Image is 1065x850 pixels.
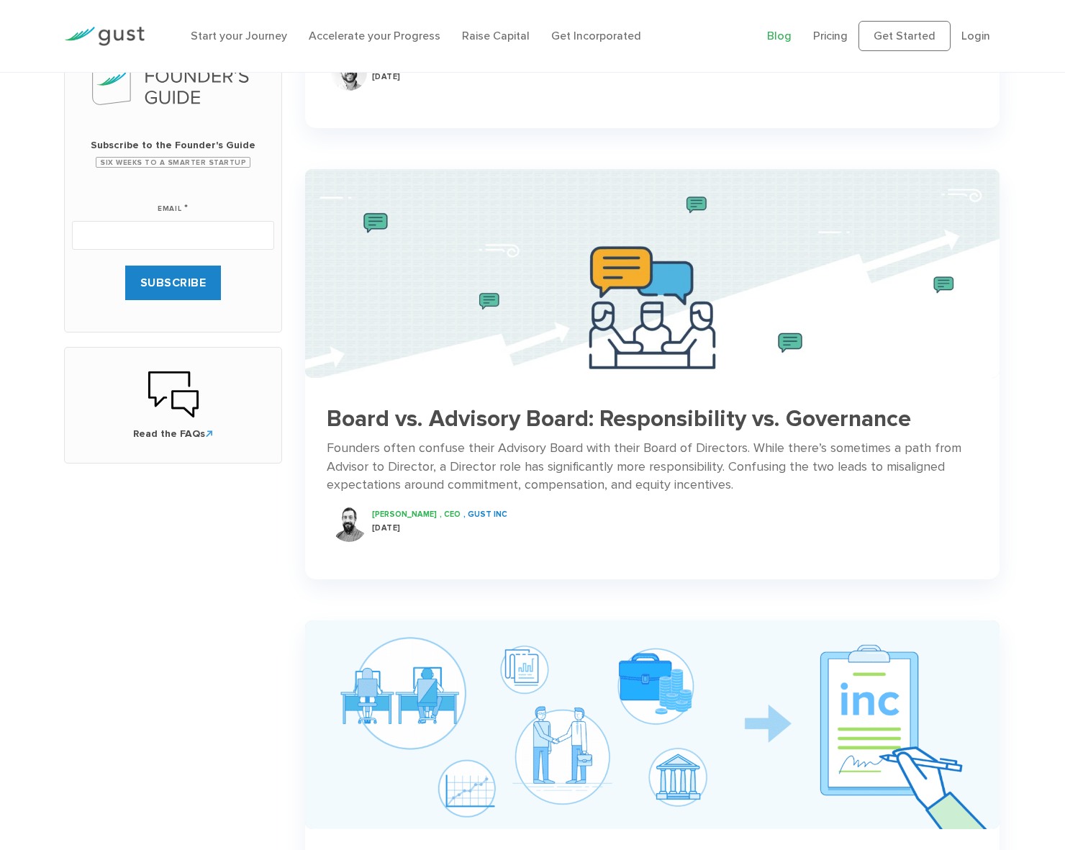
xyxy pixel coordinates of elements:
img: Best Practices for a Successful Startup Advisory Board [305,169,1000,378]
a: Best Practices for a Successful Startup Advisory Board Board vs. Advisory Board: Responsibility v... [305,169,1000,556]
a: Blog [767,29,792,42]
img: Peter Swan [331,506,367,542]
img: Gust Logo [64,27,145,46]
input: SUBSCRIBE [125,266,222,300]
span: , Gust INC [463,510,507,519]
a: Login [961,29,990,42]
h3: Board vs. Advisory Board: Responsibility vs. Governance [327,407,978,432]
img: When Should I Incorporate My Startup Hero 301480c048046d1d2ab1718b93bdbbf8437e0fe2d1028a72363781e... [305,620,1000,829]
a: Accelerate your Progress [309,29,440,42]
img: Ryan Nash [331,55,367,91]
span: [PERSON_NAME] [372,510,437,519]
span: , CEO [440,510,461,519]
a: Pricing [813,29,848,42]
div: Founders often confuse their Advisory Board with their Board of Directors. While there’s sometime... [327,439,978,495]
label: Email [158,186,189,215]
span: [DATE] [372,72,401,81]
a: Start your Journey [191,29,287,42]
span: Subscribe to the Founder's Guide [72,138,274,153]
span: Read the FAQs [79,427,267,441]
span: Six Weeks to a Smarter Startup [96,157,250,168]
a: Read the FAQs [79,369,267,441]
a: Raise Capital [462,29,530,42]
a: Get Started [858,21,951,51]
a: Get Incorporated [551,29,641,42]
span: [DATE] [372,523,401,533]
